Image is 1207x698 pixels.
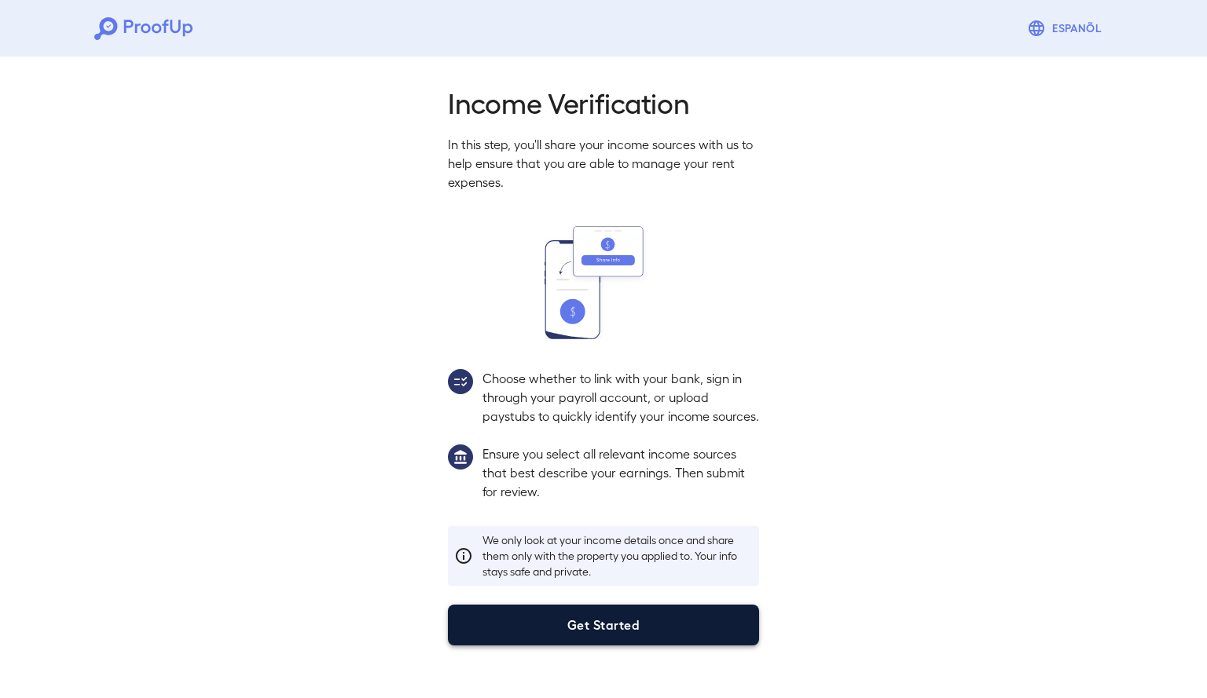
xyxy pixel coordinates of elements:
[448,369,473,394] img: group2.svg
[482,532,753,579] p: We only look at your income details once and share them only with the property you applied to. Yo...
[545,226,662,339] img: transfer_money.svg
[1021,13,1113,44] button: Espanõl
[482,369,759,426] p: Choose whether to link with your bank, sign in through your payroll account, or upload paystubs t...
[448,135,759,192] p: In this step, you'll share your income sources with us to help ensure that you are able to manage...
[448,605,759,645] button: Get Started
[482,444,759,501] p: Ensure you select all relevant income sources that best describe your earnings. Then submit for r...
[448,444,473,470] img: group1.svg
[448,85,759,119] h2: Income Verification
